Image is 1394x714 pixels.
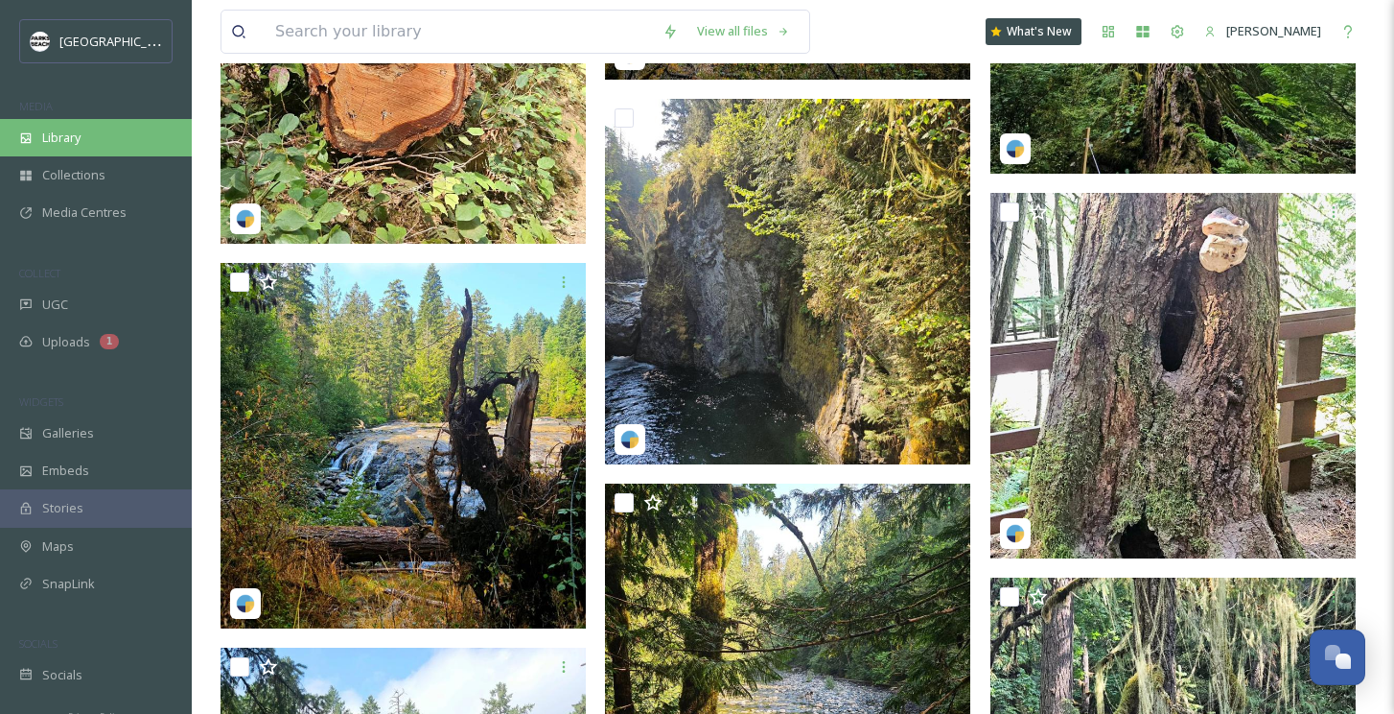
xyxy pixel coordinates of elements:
span: SnapLink [42,575,95,593]
input: Search your library [266,11,653,53]
div: 1 [100,334,119,349]
img: snapsea-logo.png [236,209,255,228]
span: Uploads [42,333,90,351]
img: dabbevilacqua-18090721954766388.jpeg [221,263,586,629]
img: dabbevilacqua-18065214425017727.jpeg [605,99,970,464]
span: Galleries [42,424,94,442]
span: Media Centres [42,203,127,222]
img: snapsea-logo.png [620,430,639,449]
span: Maps [42,537,74,556]
img: parks%20beach.jpg [31,32,50,51]
span: Collections [42,166,105,184]
span: COLLECT [19,266,60,280]
span: MEDIA [19,99,53,113]
a: What's New [986,18,1081,45]
a: [PERSON_NAME] [1195,12,1331,50]
img: snapsea-logo.png [1006,139,1025,158]
span: [GEOGRAPHIC_DATA] Tourism [59,32,231,50]
span: WIDGETS [19,394,63,409]
button: Open Chat [1310,630,1365,685]
img: snapsea-logo.png [1006,524,1025,543]
span: UGC [42,296,68,314]
span: SOCIALS [19,636,58,651]
span: Library [42,129,81,147]
span: Stories [42,499,83,517]
span: [PERSON_NAME] [1226,22,1321,39]
a: View all files [687,12,800,50]
img: snapsea-logo.png [236,594,255,613]
span: Embeds [42,462,89,480]
span: Socials [42,666,82,684]
img: dabbevilacqua-17842889682567690.jpeg [990,193,1356,559]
